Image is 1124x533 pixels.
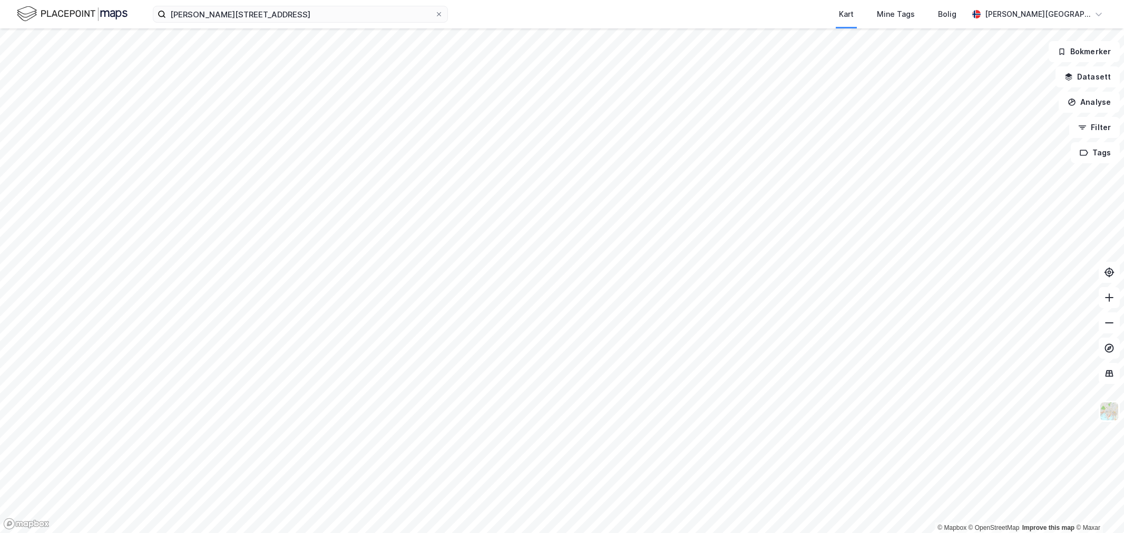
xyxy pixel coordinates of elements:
a: Mapbox [937,524,966,531]
div: Mine Tags [877,8,915,21]
a: Mapbox homepage [3,518,50,530]
a: OpenStreetMap [969,524,1020,531]
img: Z [1099,401,1119,421]
input: Søk på adresse, matrikkel, gårdeiere, leietakere eller personer [166,6,435,22]
button: Filter [1069,117,1120,138]
div: Kart [839,8,854,21]
button: Bokmerker [1049,41,1120,62]
img: logo.f888ab2527a4732fd821a326f86c7f29.svg [17,5,128,23]
button: Analyse [1059,92,1120,113]
iframe: Chat Widget [1071,482,1124,533]
a: Improve this map [1022,524,1074,531]
button: Tags [1071,142,1120,163]
div: Bolig [938,8,956,21]
div: [PERSON_NAME][GEOGRAPHIC_DATA] [985,8,1090,21]
button: Datasett [1055,66,1120,87]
